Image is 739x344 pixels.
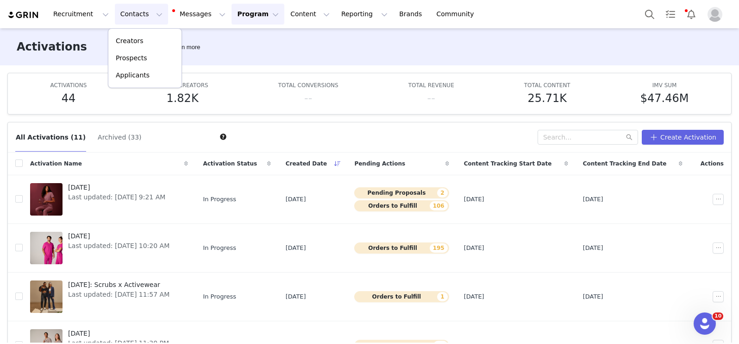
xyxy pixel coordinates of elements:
[68,231,169,241] span: [DATE]
[116,53,147,63] p: Prospects
[163,4,179,20] div: Close
[702,7,732,22] button: Profile
[15,202,144,220] div: We appreciate your continuous patience on this.
[583,159,667,168] span: Content Tracking End Date
[49,237,147,244] span: Ticket has been updated • [DATE]
[354,242,449,254] button: Orders to Fulfill195
[169,4,231,25] button: Messages
[115,4,168,25] button: Contacts
[7,233,178,265] div: Marie says…
[286,195,306,204] span: [DATE]
[68,329,169,338] span: [DATE]
[30,181,188,218] a: [DATE]Last updated: [DATE] 9:21 AM
[168,43,202,52] div: Tooltip anchor
[33,69,178,98] div: do you have any updates on why some images are not still showing up?
[7,37,178,69] div: GRIN Helper says…
[68,280,169,290] span: [DATE]: Scrubs x Activewear
[336,4,393,25] button: Reporting
[68,192,165,202] span: Last updated: [DATE] 9:21 AM
[30,229,188,267] a: [DATE]Last updated: [DATE] 10:20 AM
[681,4,701,25] button: Notifications
[48,4,114,25] button: Recruitment
[219,133,227,141] div: Tooltip anchor
[116,36,144,46] p: Creators
[7,69,178,105] div: Loan says…
[464,159,552,168] span: Content Tracking Start Date
[45,12,86,21] p: Active 4h ago
[660,4,681,25] a: Tasks
[354,200,449,211] button: Orders to Fulfill106
[354,159,405,168] span: Pending Actions
[29,38,168,45] span: Creator content was not tracked in the activation / Images not loading
[145,4,163,21] button: Home
[15,125,144,197] div: Thank you for checking in. As of this moment, our Engineering team is still working on a fix, and...
[652,82,677,89] span: IMV SUM
[45,5,105,12] h1: [PERSON_NAME]
[26,5,41,20] img: Profile image for Marie
[157,82,208,89] span: ACTIVE CREATORS
[427,90,435,107] h5: --
[7,11,40,19] img: grin logo
[285,4,335,25] button: Content
[583,195,603,204] span: [DATE]
[9,32,176,51] a: Creator content was not tracked in the activation / Images not loading
[304,90,312,107] h5: --
[694,312,716,335] iframe: Intercom live chat
[708,7,722,22] img: placeholder-profile.jpg
[639,4,660,25] button: Search
[6,4,24,21] button: go back
[203,243,236,253] span: In Progress
[232,4,284,25] button: Program
[354,291,449,302] button: Orders to Fulfill1
[7,105,152,226] div: Hello there Loan!Thank you for checking in. As of this moment, our Engineering team is still work...
[538,130,638,145] input: Search...
[203,292,236,301] span: In Progress
[528,90,567,107] h5: 25.71K
[7,105,178,233] div: Marie says…
[583,243,603,253] span: [DATE]
[50,82,87,89] span: ACTIVATIONS
[30,159,82,168] span: Activation Name
[68,183,165,192] span: [DATE]
[642,130,724,145] button: Create Activation
[203,195,236,204] span: In Progress
[29,273,37,280] button: Emoji picker
[116,70,150,80] p: Applicants
[41,74,170,92] div: do you have any updates on why some images are not still showing up?
[464,243,484,253] span: [DATE]
[431,4,484,25] a: Community
[159,269,174,284] button: Send a message…
[44,273,51,280] button: Gif picker
[8,254,177,269] textarea: Message…
[464,195,484,204] span: [DATE]
[73,50,112,57] strong: In Progress
[50,247,134,254] strong: Technical Fix in Progress
[626,134,633,140] i: icon: search
[15,111,144,120] div: Hello there Loan!
[408,82,454,89] span: TOTAL REVENUE
[394,4,430,25] a: Brands
[464,292,484,301] span: [DATE]
[59,273,66,280] button: Start recording
[203,159,257,168] span: Activation Status
[286,159,327,168] span: Created Date
[286,292,306,301] span: [DATE]
[166,90,198,107] h5: 1.82K
[354,187,449,198] button: Pending Proposals2
[68,241,169,251] span: Last updated: [DATE] 10:20 AM
[68,290,169,299] span: Last updated: [DATE] 11:57 AM
[17,38,87,55] h3: Activations
[713,312,723,320] span: 10
[583,292,603,301] span: [DATE]
[640,90,689,107] h5: $47.46M
[14,273,22,280] button: Upload attachment
[690,154,731,173] div: Actions
[30,278,188,315] a: [DATE]: Scrubs x ActivewearLast updated: [DATE] 11:57 AM
[286,243,306,253] span: [DATE]
[62,90,76,107] h5: 44
[15,130,86,145] button: All Activations (11)
[524,82,570,89] span: TOTAL CONTENT
[97,130,142,145] button: Archived (33)
[278,82,338,89] span: TOTAL CONVERSIONS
